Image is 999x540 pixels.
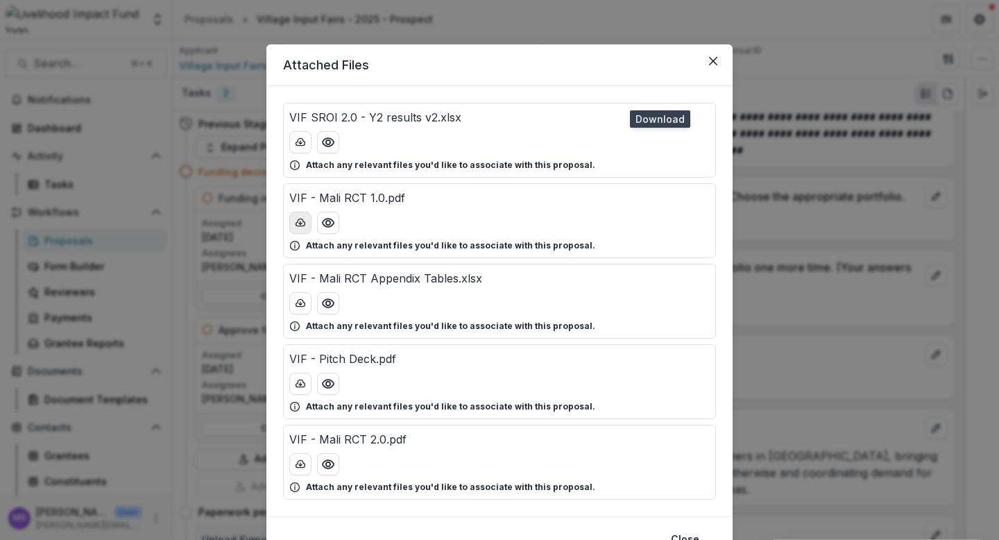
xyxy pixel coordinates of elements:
[306,400,595,413] p: Attach any relevant files you'd like to associate with this proposal.
[289,109,461,126] p: VIF SROI 2.0 - Y2 results v2.xlsx
[317,212,339,234] button: Preview VIF - Mali RCT 1.0.pdf
[289,453,311,475] button: download-button
[289,373,311,395] button: download-button
[266,44,733,86] header: Attached Files
[289,270,482,287] p: VIF - Mali RCT Appendix Tables.xlsx
[289,351,396,367] p: VIF - Pitch Deck.pdf
[289,431,407,448] p: VIF - Mali RCT 2.0.pdf
[306,481,595,493] p: Attach any relevant files you'd like to associate with this proposal.
[306,159,595,171] p: Attach any relevant files you'd like to associate with this proposal.
[702,50,724,72] button: Close
[289,189,405,206] p: VIF - Mali RCT 1.0.pdf
[317,453,339,475] button: Preview VIF - Mali RCT 2.0.pdf
[317,292,339,314] button: Preview VIF - Mali RCT Appendix Tables.xlsx
[289,212,311,234] button: download-button
[317,131,339,153] button: Preview VIF SROI 2.0 - Y2 results v2.xlsx
[306,239,595,252] p: Attach any relevant files you'd like to associate with this proposal.
[306,320,595,332] p: Attach any relevant files you'd like to associate with this proposal.
[317,373,339,395] button: Preview VIF - Pitch Deck.pdf
[289,131,311,153] button: download-button
[289,292,311,314] button: download-button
